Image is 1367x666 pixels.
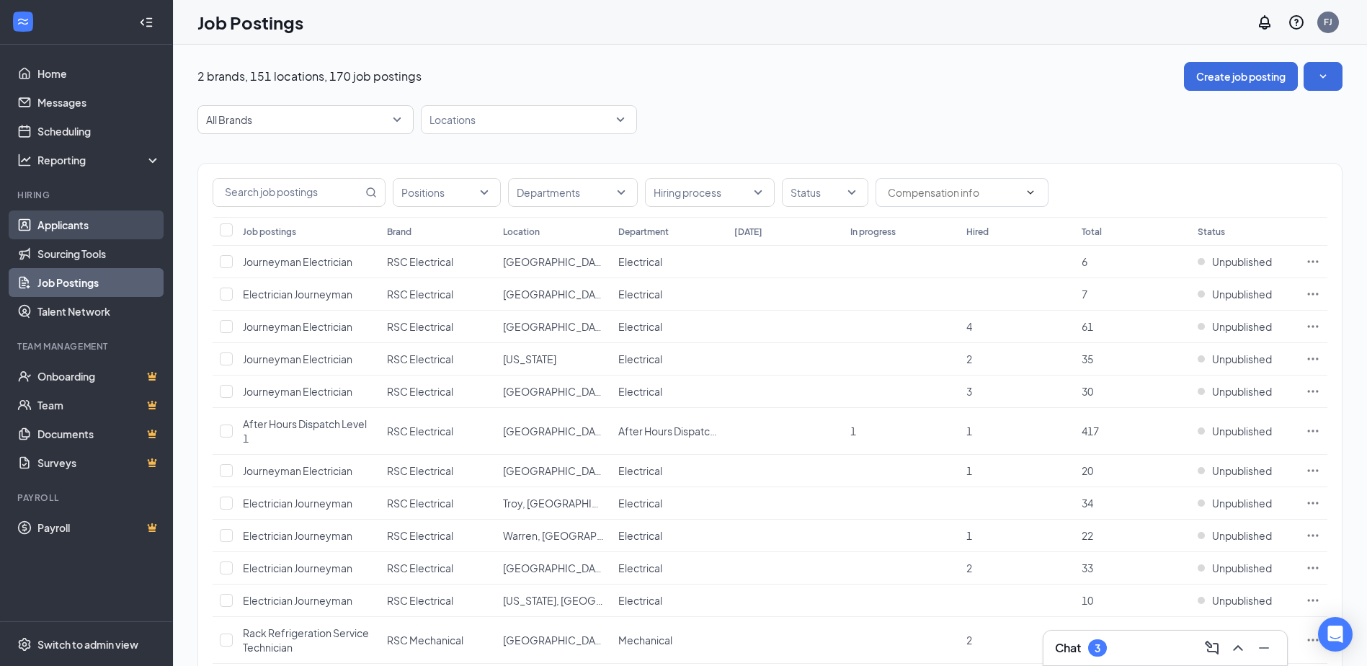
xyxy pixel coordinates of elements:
span: 20 [1082,464,1093,477]
td: Forest Hills, MI [496,246,612,278]
td: RSC Electrical [380,343,496,376]
span: [GEOGRAPHIC_DATA] [503,385,608,398]
span: 417 [1082,425,1099,438]
span: 22 [1082,529,1093,542]
h3: Chat [1055,640,1081,656]
a: OnboardingCrown [37,362,161,391]
td: Electrical [611,246,727,278]
span: Journeyman Electrician [243,352,352,365]
span: RSC Electrical [387,594,453,607]
svg: Notifications [1256,14,1273,31]
div: Job postings [243,226,296,238]
span: Unpublished [1212,384,1272,399]
button: ComposeMessage [1201,636,1224,660]
span: RSC Electrical [387,425,453,438]
span: Journeyman Electrician [243,320,352,333]
svg: Ellipses [1306,463,1320,478]
span: Electrical [618,497,662,510]
span: Electrical [618,352,662,365]
span: 61 [1082,320,1093,333]
svg: Ellipses [1306,352,1320,366]
input: Search job postings [213,179,362,206]
span: RSC Electrical [387,255,453,268]
td: Sterling Heights, MI [496,408,612,455]
svg: Settings [17,637,32,652]
span: Electrical [618,594,662,607]
svg: SmallChevronDown [1316,69,1330,84]
span: Electrical [618,255,662,268]
button: SmallChevronDown [1304,62,1342,91]
div: Team Management [17,340,158,352]
span: Electrical [618,464,662,477]
svg: MagnifyingGlass [365,187,377,198]
p: 2 brands, 151 locations, 170 job postings [197,68,422,84]
div: Department [618,226,669,238]
td: RSC Electrical [380,376,496,408]
span: Journeyman Electrician [243,255,352,268]
span: 2 [966,352,972,365]
td: Electrical [611,487,727,520]
span: [GEOGRAPHIC_DATA], [GEOGRAPHIC_DATA] [503,464,718,477]
svg: Analysis [17,153,32,167]
div: Hiring [17,189,158,201]
svg: Ellipses [1306,254,1320,269]
th: Total [1074,217,1190,246]
td: RSC Electrical [380,552,496,585]
span: 2 [966,561,972,574]
span: Electrical [618,385,662,398]
span: After Hours Dispatch Level 1 [243,417,367,445]
td: RSC Electrical [380,278,496,311]
svg: ChevronUp [1229,639,1247,657]
td: Wyoming, MI [496,585,612,617]
td: Maryland [496,343,612,376]
span: RSC Mechanical [387,634,463,647]
td: Macomb County, MI [496,311,612,343]
svg: Ellipses [1306,424,1320,438]
a: TeamCrown [37,391,161,419]
td: RSC Electrical [380,520,496,552]
span: 2 [966,634,972,647]
span: 1 [966,529,972,542]
svg: Minimize [1255,639,1273,657]
th: Status [1190,217,1299,246]
span: [GEOGRAPHIC_DATA], [US_STATE] [503,634,666,647]
span: Journeyman Electrician [243,464,352,477]
th: Hired [959,217,1075,246]
td: Electrical [611,376,727,408]
span: Unpublished [1212,463,1272,478]
th: In progress [843,217,959,246]
span: 35 [1082,352,1093,365]
svg: ChevronDown [1025,187,1036,198]
span: 6 [1082,255,1087,268]
span: RSC Electrical [387,352,453,365]
a: Scheduling [37,117,161,146]
td: RSC Mechanical [380,617,496,664]
td: Electrical [611,455,727,487]
span: Electrician Journeyman [243,529,352,542]
span: Unpublished [1212,352,1272,366]
div: Reporting [37,153,161,167]
td: Oakland County [496,376,612,408]
span: Mechanical [618,634,672,647]
span: Electrician Journeyman [243,497,352,510]
span: [GEOGRAPHIC_DATA] [503,561,608,574]
div: Brand [387,226,411,238]
button: Minimize [1252,636,1275,660]
td: Electrical [611,311,727,343]
td: Electrical [611,552,727,585]
input: Compensation info [888,185,1019,200]
span: Unpublished [1212,424,1272,438]
span: Warren, [GEOGRAPHIC_DATA] [503,529,647,542]
span: 3 [966,385,972,398]
span: Electrical [618,561,662,574]
span: 4 [966,320,972,333]
span: 34 [1082,497,1093,510]
span: [GEOGRAPHIC_DATA], [GEOGRAPHIC_DATA] [503,425,718,438]
svg: Ellipses [1306,496,1320,510]
span: RSC Electrical [387,497,453,510]
td: Akron, Ohio [496,617,612,664]
span: RSC Electrical [387,529,453,542]
span: [GEOGRAPHIC_DATA], [GEOGRAPHIC_DATA] [503,320,718,333]
span: Unpublished [1212,319,1272,334]
svg: Ellipses [1306,633,1320,647]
